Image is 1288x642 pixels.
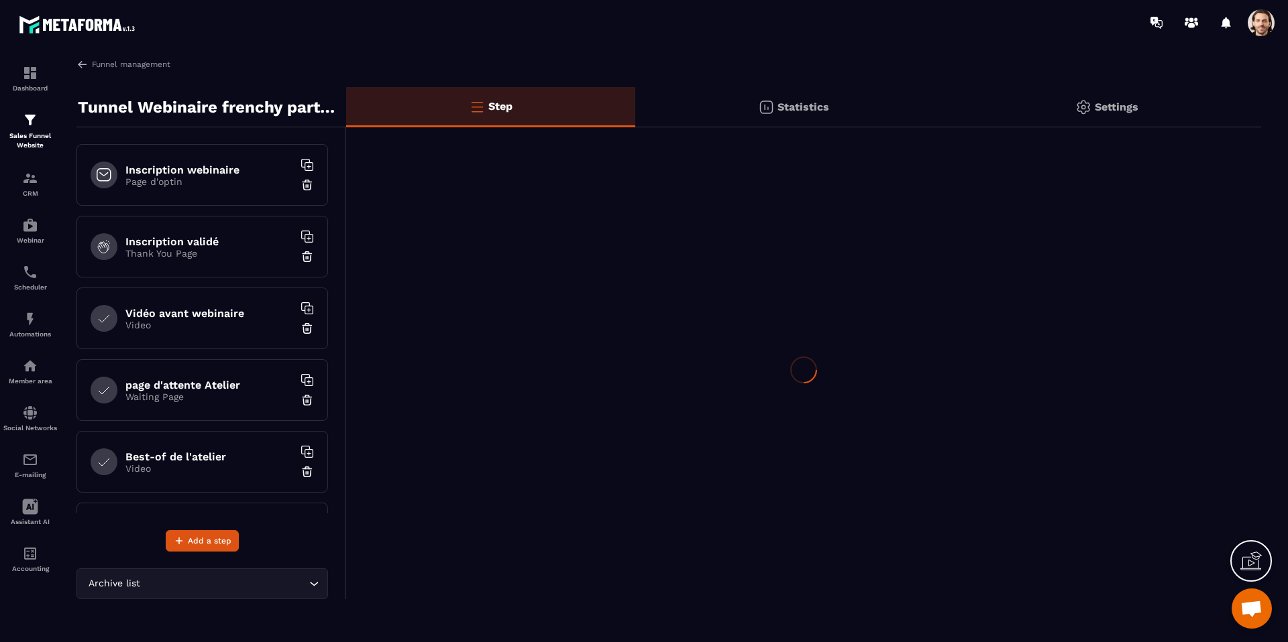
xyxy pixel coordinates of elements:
div: Search for option [76,568,328,599]
a: formationformationSales Funnel Website [3,102,57,160]
img: trash [301,250,314,263]
a: social-networksocial-networkSocial Networks [3,395,57,442]
p: Webinar [3,237,57,244]
h6: page d'attente Atelier [125,379,293,391]
a: formationformationCRM [3,160,57,207]
p: Statistics [777,101,829,113]
p: Assistant AI [3,518,57,525]
button: Add a step [166,530,239,552]
a: accountantaccountantAccounting [3,535,57,582]
p: Page d'optin [125,176,293,187]
h6: Best-of de l'atelier [125,450,293,463]
p: Automations [3,330,57,338]
img: email [22,452,38,468]
p: Video [125,320,293,330]
p: Thank You Page [125,248,293,259]
img: automations [22,358,38,374]
p: Member area [3,377,57,385]
p: Step [488,100,513,113]
img: trash [301,465,314,478]
img: trash [301,322,314,335]
a: automationsautomationsMember area [3,348,57,395]
p: Social Networks [3,424,57,432]
img: arrow [76,58,89,70]
h6: Inscription webinaire [125,164,293,176]
span: Add a step [188,534,231,548]
img: logo [19,12,140,37]
p: Video [125,463,293,474]
h6: Vidéo avant webinaire [125,307,293,320]
p: E-mailing [3,471,57,478]
p: Waiting Page [125,391,293,402]
a: Assistant AI [3,489,57,535]
a: automationsautomationsWebinar [3,207,57,254]
div: Ouvrir le chat [1232,588,1272,629]
img: accountant [22,545,38,562]
p: Tunnel Webinaire frenchy partners [78,94,336,121]
a: formationformationDashboard [3,55,57,102]
img: stats.20deebd0.svg [758,99,774,115]
p: Dashboard [3,84,57,92]
a: schedulerschedulerScheduler [3,254,57,301]
img: social-network [22,405,38,421]
img: setting-gr.5f69749f.svg [1075,99,1091,115]
a: Funnel management [76,58,170,70]
img: bars-o.4a397970.svg [469,99,485,115]
img: formation [22,112,38,128]
p: Accounting [3,565,57,572]
h6: Inscription validé [125,235,293,248]
img: automations [22,217,38,233]
img: trash [301,393,314,407]
img: scheduler [22,264,38,280]
img: trash [301,178,314,192]
img: automations [22,311,38,327]
a: automationsautomationsAutomations [3,301,57,348]
span: Archive list [85,576,143,591]
p: Sales Funnel Website [3,131,57,150]
p: Scheduler [3,283,57,291]
input: Search for option [143,576,306,591]
p: Settings [1095,101,1138,113]
img: formation [22,170,38,186]
p: CRM [3,190,57,197]
img: formation [22,65,38,81]
a: emailemailE-mailing [3,442,57,489]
